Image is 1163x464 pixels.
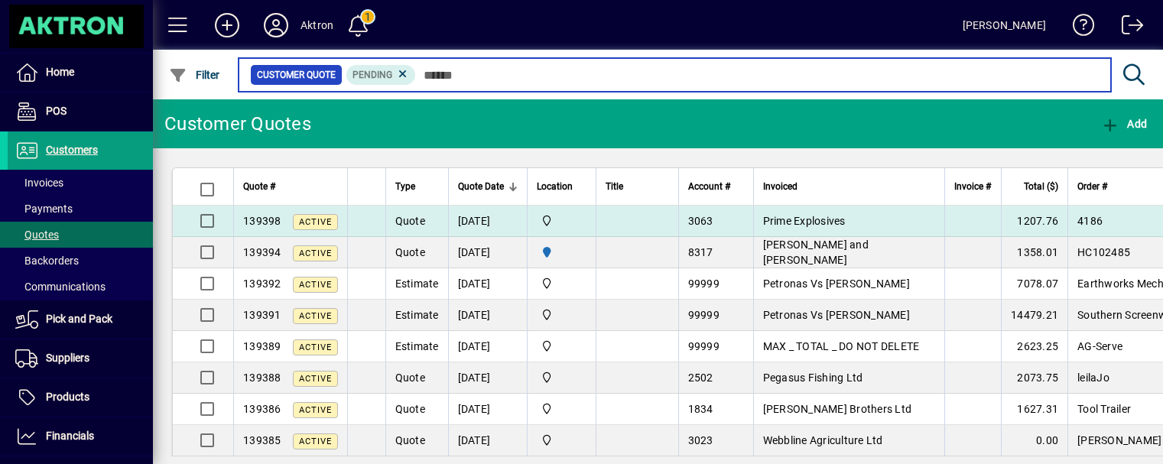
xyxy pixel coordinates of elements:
span: Active [299,248,332,258]
a: Suppliers [8,339,153,378]
span: Central [537,307,586,323]
span: Suppliers [46,352,89,364]
span: 139394 [243,246,281,258]
td: [DATE] [448,268,527,300]
div: Title [606,178,669,195]
span: Active [299,280,332,290]
span: 3023 [688,434,713,446]
span: Title [606,178,623,195]
span: Quote [395,434,425,446]
span: leilaJo [1077,372,1109,384]
span: 99999 [688,340,720,352]
a: Pick and Pack [8,300,153,339]
span: Customers [46,144,98,156]
span: Location [537,178,573,195]
span: Petronas Vs [PERSON_NAME] [763,309,910,321]
span: Quote # [243,178,275,195]
span: HC102485 [1077,246,1130,258]
span: 4186 [1077,215,1103,227]
div: Quote Date [458,178,518,195]
span: Communications [15,281,106,293]
span: 139388 [243,372,281,384]
span: Invoice # [954,178,991,195]
span: [PERSON_NAME] Brothers Ltd [763,403,912,415]
span: Central [537,401,586,417]
button: Filter [165,61,224,89]
a: Products [8,378,153,417]
span: Central [537,213,586,229]
span: 139398 [243,215,281,227]
a: Knowledge Base [1061,3,1095,53]
span: Prime Explosives [763,215,846,227]
button: Add [203,11,252,39]
td: [DATE] [448,425,527,456]
span: Backorders [15,255,79,267]
a: Quotes [8,222,153,248]
td: [DATE] [448,394,527,425]
span: 139391 [243,309,281,321]
span: Pending [352,70,392,80]
span: Active [299,405,332,415]
span: Central [537,432,586,449]
span: 1834 [688,403,713,415]
span: HAMILTON [537,244,586,261]
a: Backorders [8,248,153,274]
span: Active [299,374,332,384]
span: Invoices [15,177,63,189]
span: Central [537,369,586,386]
span: 2502 [688,372,713,384]
div: Aktron [300,13,333,37]
a: Financials [8,417,153,456]
td: [DATE] [448,362,527,394]
td: 1207.76 [1001,206,1067,237]
a: Home [8,54,153,92]
td: 0.00 [1001,425,1067,456]
span: Active [299,311,332,321]
span: Active [299,342,332,352]
span: Add [1101,118,1147,130]
span: Petronas Vs [PERSON_NAME] [763,277,910,290]
button: Add [1097,110,1151,138]
span: Total ($) [1024,178,1058,195]
span: Pick and Pack [46,313,112,325]
td: [DATE] [448,206,527,237]
td: [DATE] [448,237,527,268]
span: 3063 [688,215,713,227]
span: Account # [688,178,730,195]
span: Filter [169,69,220,81]
span: Webbline Agriculture Ltd [763,434,883,446]
td: 1358.01 [1001,237,1067,268]
span: Estimate [395,309,439,321]
a: POS [8,92,153,131]
div: Location [537,178,586,195]
td: [DATE] [448,300,527,331]
span: Quote Date [458,178,504,195]
td: 7078.07 [1001,268,1067,300]
span: Payments [15,203,73,215]
td: 2623.25 [1001,331,1067,362]
td: 1627.31 [1001,394,1067,425]
span: 139385 [243,434,281,446]
span: Financials [46,430,94,442]
span: MAX _ TOTAL _ DO NOT DELETE [763,340,920,352]
span: Products [46,391,89,403]
button: Profile [252,11,300,39]
span: Home [46,66,74,78]
span: Estimate [395,277,439,290]
span: 8317 [688,246,713,258]
span: Tool Trailer [1077,403,1131,415]
span: 99999 [688,277,720,290]
span: AG-Serve [1077,340,1122,352]
div: Quote # [243,178,338,195]
span: Type [395,178,415,195]
span: Active [299,217,332,227]
td: 14479.21 [1001,300,1067,331]
span: 139386 [243,403,281,415]
span: 139389 [243,340,281,352]
a: Payments [8,196,153,222]
span: Active [299,436,332,446]
div: Invoiced [763,178,935,195]
span: Central [537,275,586,292]
a: Communications [8,274,153,300]
a: Logout [1110,3,1144,53]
